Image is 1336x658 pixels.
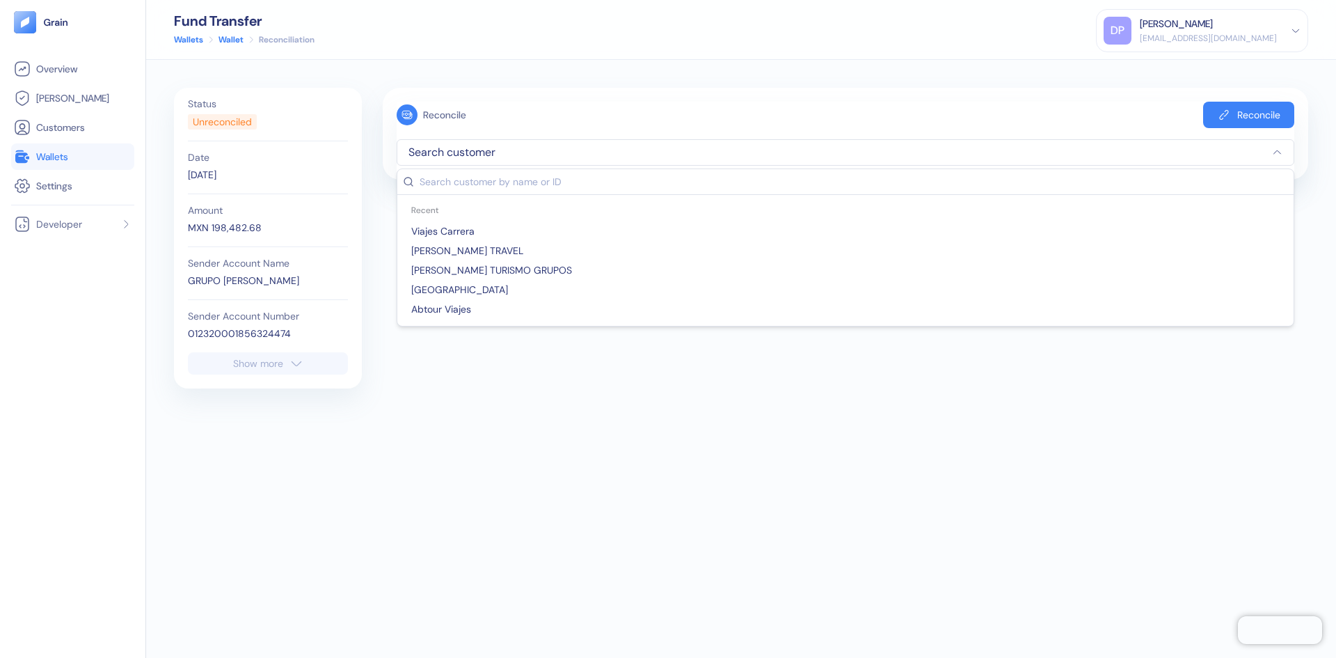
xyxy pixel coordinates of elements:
a: [PERSON_NAME] [14,90,132,107]
span: Overview [36,62,77,76]
a: Customers [14,119,132,136]
a: Overview [14,61,132,77]
button: Reconcile [1203,102,1294,128]
input: Search customer by name or ID [414,169,1288,194]
iframe: Chatra live chat [1238,616,1322,644]
span: Developer [36,217,82,231]
div: Recent [397,201,1294,220]
div: Reconcile [1237,110,1280,120]
div: Unreconciled [193,115,252,130]
a: Wallets [174,33,203,46]
img: logo-tablet-V2.svg [14,11,36,33]
span: [PERSON_NAME] TRAVEL [406,244,1285,258]
div: DP [1104,17,1131,45]
div: GRUPO [PERSON_NAME] [188,274,348,288]
div: Sender Account Number [188,311,348,321]
a: Settings [14,178,132,194]
div: Status [188,99,348,109]
div: [PERSON_NAME] [1140,17,1213,31]
div: Sender Account Name [188,258,348,268]
span: Wallets [36,150,68,164]
span: [PERSON_NAME] [36,91,109,105]
div: Show more [233,359,283,368]
a: Wallets [14,148,132,165]
button: Show more [188,352,348,375]
div: [EMAIL_ADDRESS][DOMAIN_NAME] [1140,32,1277,45]
span: Abtour Viajes [406,302,1285,316]
div: Amount [188,205,348,215]
div: 012320001856324474 [188,327,348,341]
span: Settings [36,179,72,193]
div: Reconcile [423,108,466,123]
button: Search customer [397,139,1294,166]
span: [PERSON_NAME] TURISMO GRUPOS [406,263,1285,277]
img: logo [43,17,69,27]
span: Search customer [408,144,1282,161]
span: [GEOGRAPHIC_DATA] [406,283,1285,297]
div: Fund Transfer [174,14,315,28]
div: Suggestions [397,195,1294,326]
a: Wallet [218,33,244,46]
span: Viajes Carrera [406,224,1285,238]
div: [DATE] [188,168,348,182]
div: Date [188,152,348,162]
div: MXN 198,482.68 [188,221,348,235]
span: Customers [36,120,85,134]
